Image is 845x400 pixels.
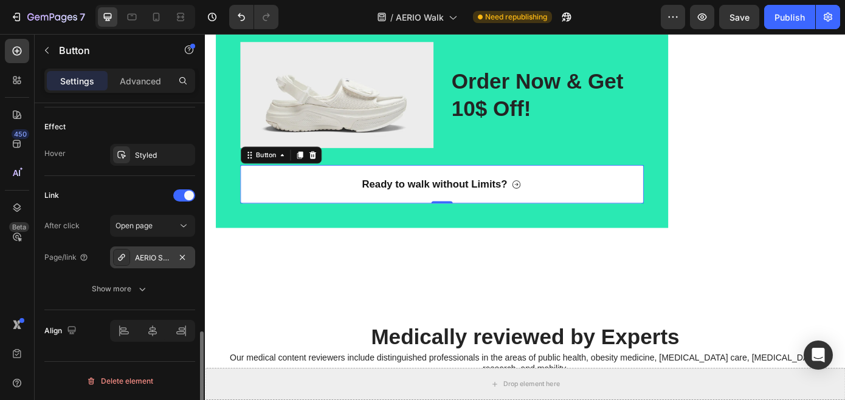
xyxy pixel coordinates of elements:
div: Link [44,190,59,201]
p: Our medical content reviewers include distinguished professionals in the areas of public health, ... [10,363,719,388]
div: Button [55,132,83,143]
div: Open Intercom Messenger [804,341,833,370]
p: Button [59,43,162,58]
h2: order now & get 10$ off! [280,36,500,102]
div: Show more [92,283,148,295]
span: AERIO Walk [396,11,444,24]
p: Ready to walk without Limits? [179,164,344,179]
div: Undo/Redo [229,5,278,29]
a: Ready to walk without Limits? [40,149,500,194]
div: After click [44,220,80,231]
button: Publish [764,5,815,29]
div: Styled [135,150,192,161]
p: Advanced [120,75,161,87]
span: Save [729,12,750,22]
button: Save [719,5,759,29]
div: Hover [44,148,66,159]
p: 7 [80,10,85,24]
iframe: Design area [205,34,845,400]
span: / [390,11,393,24]
button: Delete element [44,371,195,391]
div: 450 [12,129,29,139]
div: Beta [9,222,29,232]
div: AERIO Sandal-Slide Hybrid VIP Access [135,253,170,263]
span: Need republishing [485,12,547,22]
div: Publish [774,11,805,24]
button: Open page [110,215,195,237]
span: Open page [116,221,153,230]
div: Align [44,323,79,339]
button: Show more [44,278,195,300]
p: Settings [60,75,94,87]
div: Delete element [86,374,153,388]
img: gempages_550089123281503281-04322490-6631-4d48-8161-8ea0261a75c2.jpg [40,9,260,130]
button: 7 [5,5,91,29]
div: Effect [44,121,66,132]
strong: Medically reviewed by Experts [189,331,540,358]
div: Page/link [44,252,89,263]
